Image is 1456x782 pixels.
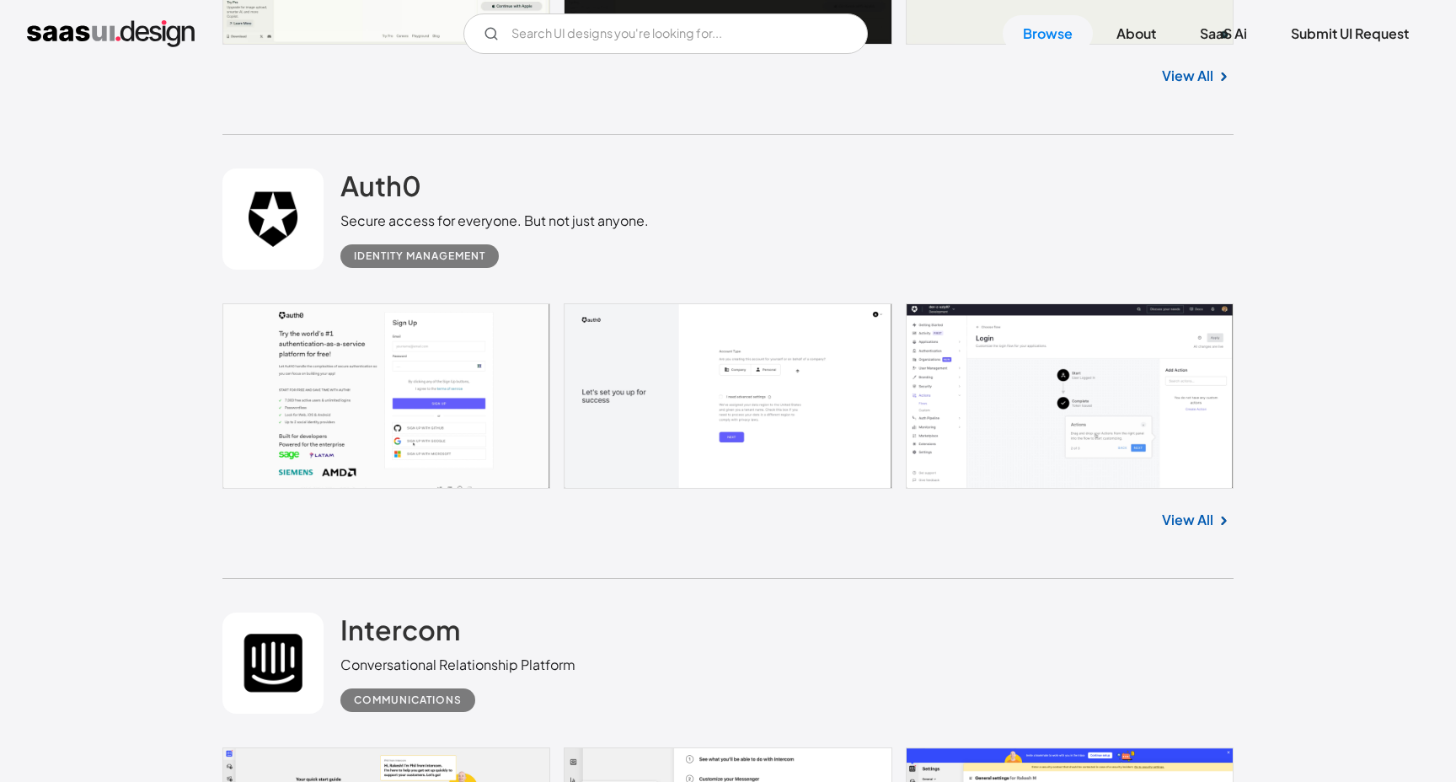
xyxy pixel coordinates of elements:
a: Browse [1003,15,1093,52]
div: Identity Management [354,246,485,266]
h2: Auth0 [340,169,421,202]
div: Secure access for everyone. But not just anyone. [340,211,649,231]
a: View All [1162,510,1213,530]
div: Conversational Relationship Platform [340,655,575,675]
a: About [1096,15,1176,52]
a: home [27,20,195,47]
div: Communications [354,690,462,710]
a: Auth0 [340,169,421,211]
form: Email Form [463,13,868,54]
h2: Intercom [340,613,460,646]
a: SaaS Ai [1180,15,1267,52]
a: View All [1162,66,1213,86]
a: Submit UI Request [1271,15,1429,52]
input: Search UI designs you're looking for... [463,13,868,54]
a: Intercom [340,613,460,655]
